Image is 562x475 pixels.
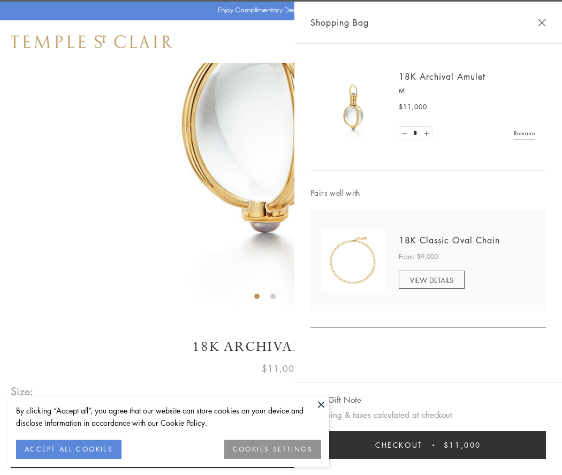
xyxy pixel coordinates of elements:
[218,5,339,16] p: Enjoy Complimentary Delivery & Returns
[444,439,481,451] span: $11,000
[399,271,465,289] a: VIEW DETAILS
[375,439,423,451] span: Checkout
[399,234,500,246] a: 18K Classic Oval Chain
[399,71,485,82] a: 18K Archival Amulet
[11,382,34,400] span: Size:
[11,35,172,48] img: Temple St. Clair
[310,187,546,199] span: Pairs well with
[321,228,385,293] img: N88865-OV18
[514,127,535,139] a: Remove
[310,431,546,459] button: Checkout $11,000
[16,404,321,429] div: By clicking “Accept all”, you agree that our website can store cookies on your device and disclos...
[262,362,300,376] span: $11,000
[410,275,453,285] span: VIEW DETAILS
[399,102,427,112] span: $11,000
[538,19,546,27] button: Close Shopping Bag
[310,408,546,422] p: Shipping & taxes calculated at checkout
[399,86,535,96] p: M
[16,440,121,459] button: ACCEPT ALL COOKIES
[399,251,438,262] span: From: $9,000
[321,75,385,139] img: 18K Archival Amulet
[399,127,410,140] a: Set quantity to 0
[421,127,431,140] a: Set quantity to 2
[224,440,321,459] button: COOKIES SETTINGS
[11,338,551,356] h1: 18K Archival Amulet
[310,16,369,29] span: Shopping Bag
[310,393,361,407] button: Add Gift Note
